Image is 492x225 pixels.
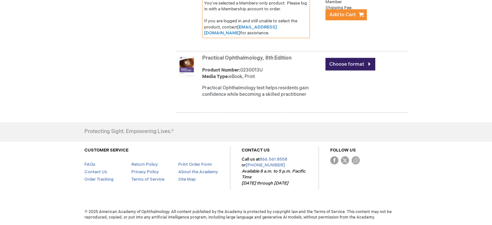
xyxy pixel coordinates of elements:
[352,156,360,164] img: instagram
[202,55,291,61] a: Practical Ophthalmology, 8th Edition
[80,209,413,220] span: © 2025 American Academy of Ophthalmology. All content published by the Academy is protected by co...
[242,148,270,153] a: CONTACT US
[330,148,356,153] a: FOLLOW US
[84,148,128,153] a: CUSTOMER SERVICE
[242,169,305,186] em: Available 8 a.m. to 5 p.m. Pacific Time [DATE] through [DATE]
[260,157,287,162] a: 866.561.8558
[84,169,107,174] a: Contact Us
[131,162,158,167] a: Return Policy
[329,12,356,18] span: Add to Cart
[178,177,195,182] a: Site Map
[84,177,114,182] a: Order Tracking
[131,177,164,182] a: Terms of Service
[202,67,322,80] div: 0230013U eBook, Print
[84,162,95,167] a: FAQs
[246,163,285,168] a: [PHONE_NUMBER]
[341,156,349,164] img: Twitter
[178,169,218,174] a: About the Academy
[242,156,307,186] p: Call us at or
[131,169,159,174] a: Privacy Policy
[325,58,375,71] a: Choose format
[202,67,240,73] strong: Product Number:
[176,56,197,77] img: Practical Ophthalmology, 8th Edition
[204,25,277,36] a: [EMAIL_ADDRESS][DOMAIN_NAME]
[84,129,174,135] h4: Protecting Sight. Empowering Lives.®
[325,9,367,20] button: Add to Cart
[330,156,338,164] img: Facebook
[178,162,212,167] a: Print Order Form
[202,85,322,98] div: Practical Ophthalmology text helps residents gain confidence while becoming a skilled practitioner
[202,74,229,79] strong: Media Type:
